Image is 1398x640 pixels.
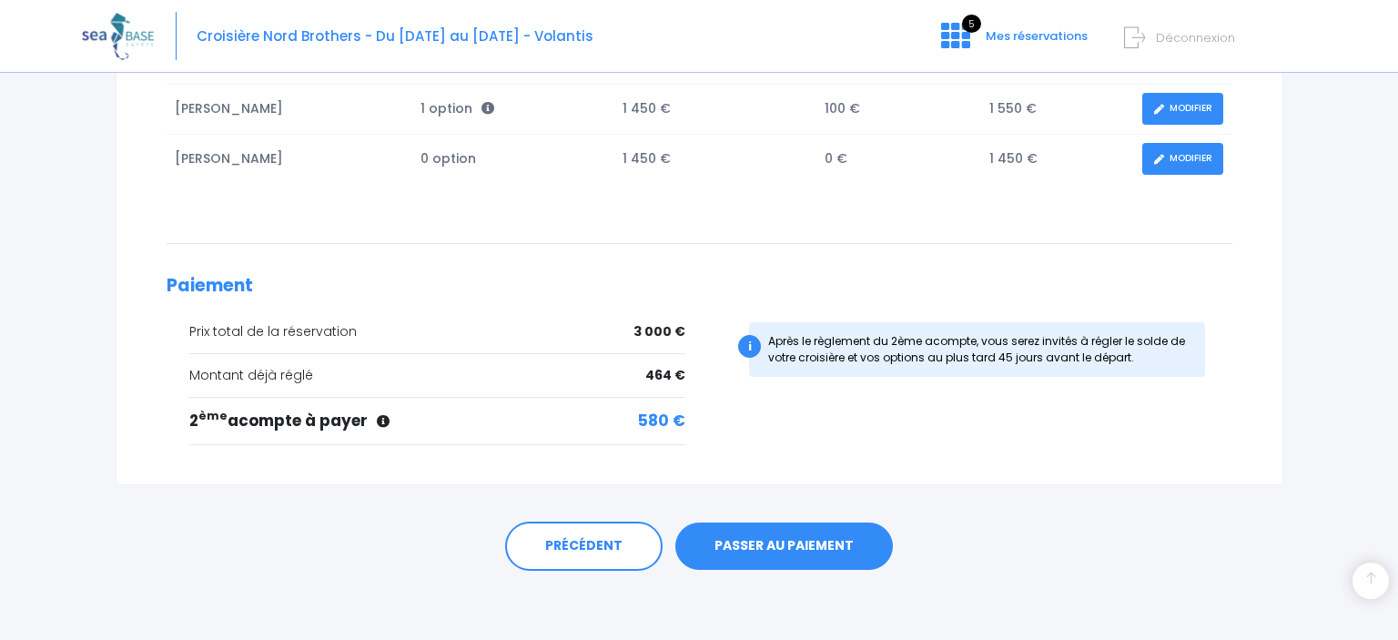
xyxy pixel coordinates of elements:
[189,410,686,433] div: 2 acompte à payer
[505,522,663,571] a: PRÉCÉDENT
[738,335,761,358] div: i
[962,15,981,33] span: 5
[420,149,476,168] span: 0 option
[167,134,412,184] td: [PERSON_NAME]
[613,84,815,134] td: 1 450 €
[986,27,1088,45] span: Mes réservations
[980,84,1133,134] td: 1 550 €
[189,322,686,341] div: Prix total de la réservation
[815,84,980,134] td: 100 €
[167,276,1232,297] h2: Paiement
[980,134,1133,184] td: 1 450 €
[167,84,412,134] td: [PERSON_NAME]
[815,134,980,184] td: 0 €
[1142,143,1223,175] a: MODIFIER
[198,408,228,423] sup: ème
[189,366,686,385] div: Montant déjà réglé
[675,523,893,570] a: PASSER AU PAIEMENT
[1142,93,1223,125] a: MODIFIER
[420,99,494,117] span: 1 option
[613,134,815,184] td: 1 450 €
[633,322,685,341] span: 3 000 €
[749,322,1205,377] div: Après le règlement du 2ème acompte, vous serez invités à régler le solde de votre croisière et vo...
[927,34,1099,51] a: 5 Mes réservations
[638,410,685,433] span: 580 €
[1156,29,1235,46] span: Déconnexion
[645,366,685,385] span: 464 €
[197,26,593,46] span: Croisière Nord Brothers - Du [DATE] au [DATE] - Volantis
